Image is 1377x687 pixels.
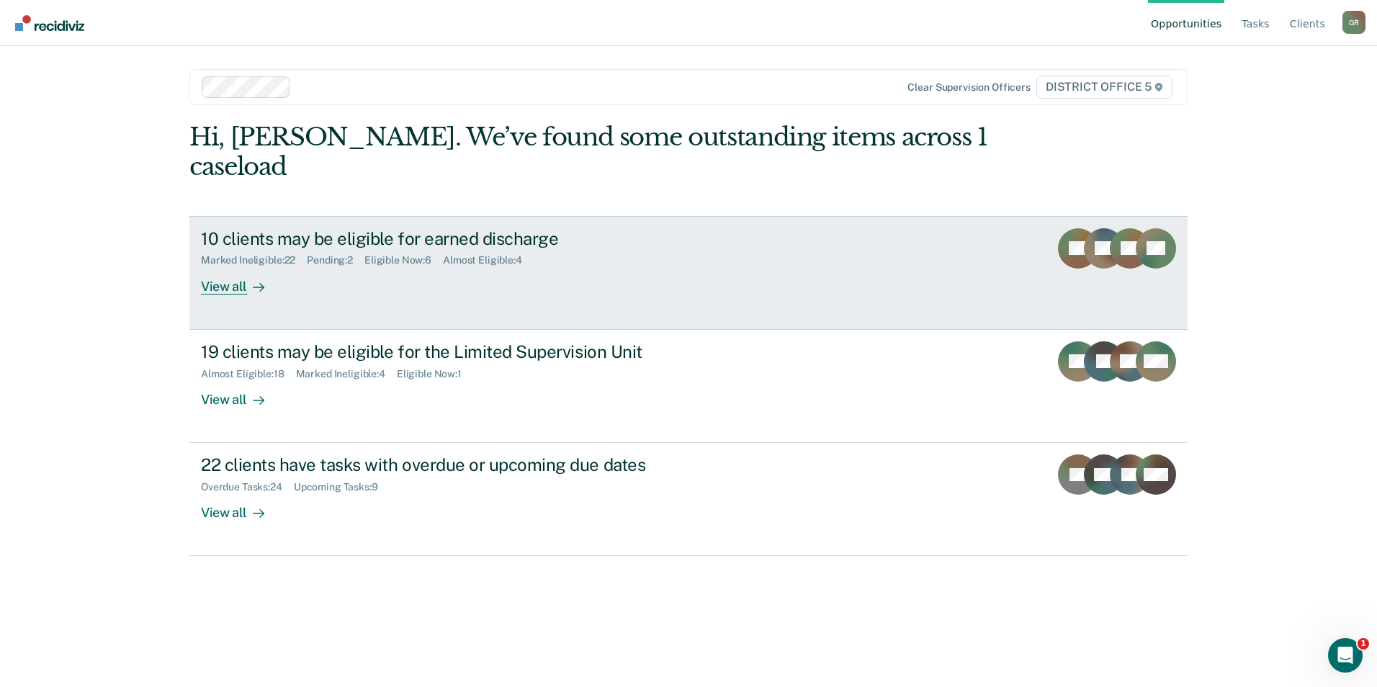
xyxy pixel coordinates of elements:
div: 22 clients have tasks with overdue or upcoming due dates [201,454,707,475]
div: Marked Ineligible : 22 [201,254,307,266]
div: View all [201,266,282,295]
img: Recidiviz [15,15,84,31]
div: G R [1342,11,1365,34]
div: Almost Eligible : 4 [443,254,534,266]
div: Eligible Now : 1 [397,368,473,380]
div: Clear supervision officers [907,81,1030,94]
div: 10 clients may be eligible for earned discharge [201,228,707,249]
div: 19 clients may be eligible for the Limited Supervision Unit [201,341,707,362]
span: DISTRICT OFFICE 5 [1036,76,1172,99]
div: Upcoming Tasks : 9 [294,481,390,493]
a: 10 clients may be eligible for earned dischargeMarked Ineligible:22Pending:2Eligible Now:6Almost ... [189,216,1188,330]
div: View all [201,380,282,408]
button: Profile dropdown button [1342,11,1365,34]
a: 22 clients have tasks with overdue or upcoming due datesOverdue Tasks:24Upcoming Tasks:9View all [189,443,1188,556]
div: Eligible Now : 6 [364,254,443,266]
div: Almost Eligible : 18 [201,368,296,380]
div: Hi, [PERSON_NAME]. We’ve found some outstanding items across 1 caseload [189,122,988,181]
a: 19 clients may be eligible for the Limited Supervision UnitAlmost Eligible:18Marked Ineligible:4E... [189,330,1188,443]
div: Overdue Tasks : 24 [201,481,294,493]
div: Marked Ineligible : 4 [296,368,397,380]
iframe: Intercom live chat [1328,638,1363,673]
div: Pending : 2 [307,254,364,266]
span: 1 [1358,638,1369,650]
div: View all [201,493,282,521]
